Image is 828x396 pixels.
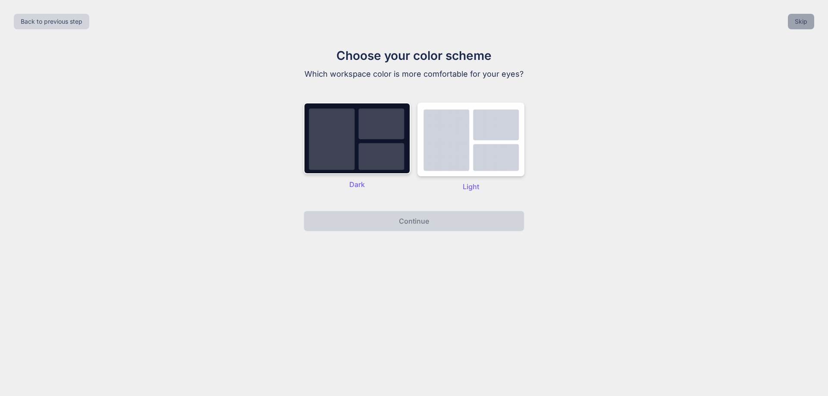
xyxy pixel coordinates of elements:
[14,14,89,29] button: Back to previous step
[304,103,411,174] img: dark
[269,47,559,65] h1: Choose your color scheme
[788,14,814,29] button: Skip
[417,103,524,176] img: dark
[269,68,559,80] p: Which workspace color is more comfortable for your eyes?
[417,181,524,192] p: Light
[399,216,429,226] p: Continue
[304,211,524,231] button: Continue
[304,179,411,190] p: Dark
